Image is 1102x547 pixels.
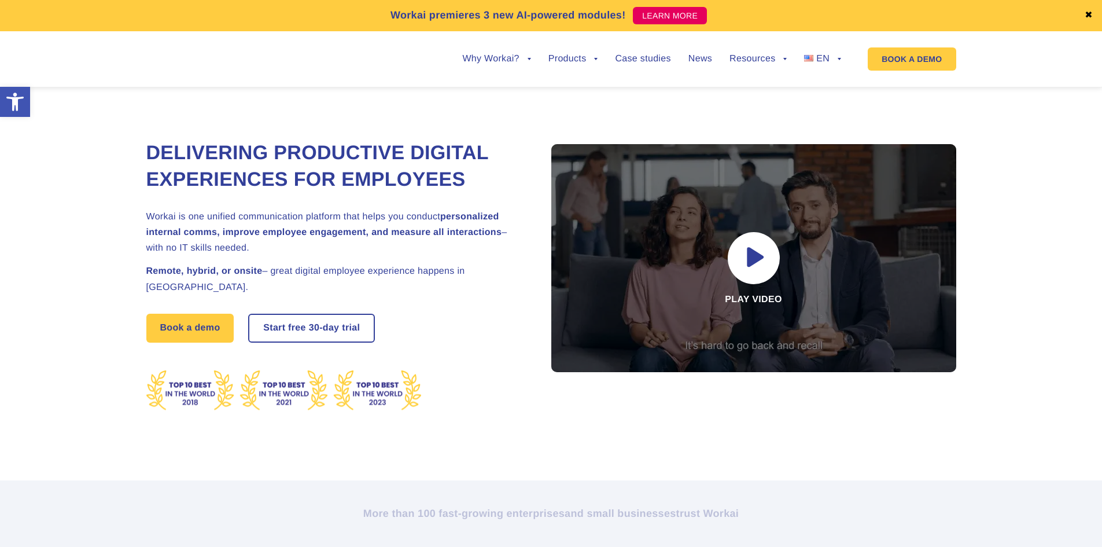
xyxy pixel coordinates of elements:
[146,140,522,193] h1: Delivering Productive Digital Experiences for Employees
[146,263,522,295] h2: – great digital employee experience happens in [GEOGRAPHIC_DATA].
[230,506,872,520] h2: More than 100 fast-growing enterprises trust Workai
[462,54,530,64] a: Why Workai?
[633,7,707,24] a: LEARN MORE
[146,266,263,276] strong: Remote, hybrid, or onsite
[551,144,956,372] div: Play video
[1085,11,1093,20] a: ✖
[565,508,676,519] i: and small businesses
[688,54,712,64] a: News
[548,54,598,64] a: Products
[615,54,670,64] a: Case studies
[729,54,787,64] a: Resources
[249,315,374,342] a: Start free30-daytrial
[816,54,830,64] span: EN
[146,314,234,343] a: Book a demo
[390,8,626,23] p: Workai premieres 3 new AI-powered modules!
[146,209,522,256] h2: Workai is one unified communication platform that helps you conduct – with no IT skills needed.
[309,324,340,333] i: 30-day
[868,47,956,71] a: BOOK A DEMO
